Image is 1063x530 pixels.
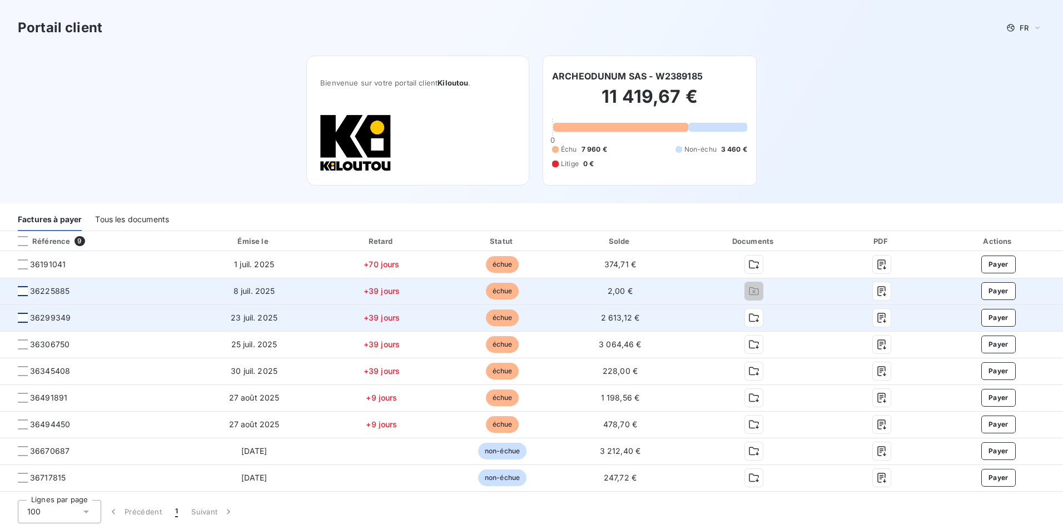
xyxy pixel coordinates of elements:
[981,442,1016,460] button: Payer
[552,69,703,83] h6: ARCHEODUNUM SAS - W2389185
[364,313,400,322] span: +39 jours
[30,366,70,377] span: 36345408
[486,416,519,433] span: échue
[1020,23,1029,32] span: FR
[364,259,399,269] span: +70 jours
[445,236,560,247] div: Statut
[231,339,277,349] span: 25 juil. 2025
[168,500,185,523] button: 1
[30,419,70,430] span: 36494450
[981,336,1016,353] button: Payer
[231,366,277,376] span: 30 juil. 2025
[604,259,636,269] span: 374,71 €
[364,366,400,376] span: +39 jours
[561,144,577,154] span: Échu
[486,336,519,353] span: échue
[231,313,277,322] span: 23 juil. 2025
[486,389,519,406] span: échue
[601,393,640,402] span: 1 198,56 €
[30,446,69,457] span: 36670687
[561,159,579,169] span: Litige
[603,366,638,376] span: 228,00 €
[604,473,637,482] span: 247,72 €
[603,419,637,429] span: 478,70 €
[229,393,280,402] span: 27 août 2025
[981,362,1016,380] button: Payer
[18,208,82,231] div: Factures à payer
[552,86,747,119] h2: 11 419,67 €
[936,236,1061,247] div: Actions
[190,236,319,247] div: Émise le
[608,286,633,296] span: 2,00 €
[185,500,241,523] button: Suivant
[101,500,168,523] button: Précédent
[981,389,1016,407] button: Payer
[30,259,66,270] span: 36191041
[832,236,932,247] div: PDF
[320,78,515,87] span: Bienvenue sur votre portail client .
[175,506,178,517] span: 1
[582,144,607,154] span: 7 960 €
[486,309,519,326] span: échue
[684,144,717,154] span: Non-échu
[599,339,642,349] span: 3 064,46 €
[981,416,1016,433] button: Payer
[30,312,71,323] span: 36299349
[364,286,400,296] span: +39 jours
[564,236,676,247] div: Solde
[486,283,519,299] span: échue
[550,136,555,144] span: 0
[323,236,441,247] div: Retard
[680,236,827,247] div: Documents
[74,236,85,246] span: 9
[234,286,275,296] span: 8 juil. 2025
[95,208,169,231] div: Tous les documents
[320,114,391,172] img: Company logo
[478,469,526,486] span: non-échue
[30,286,69,297] span: 36225885
[234,259,274,269] span: 1 juil. 2025
[30,472,66,483] span: 36717815
[438,78,468,87] span: Kiloutou
[30,339,69,350] span: 36306750
[486,256,519,273] span: échue
[18,18,102,38] h3: Portail client
[229,419,280,429] span: 27 août 2025
[241,473,267,482] span: [DATE]
[27,506,41,517] span: 100
[981,469,1016,487] button: Payer
[583,159,594,169] span: 0 €
[364,339,400,349] span: +39 jours
[9,236,70,246] div: Référence
[981,256,1016,273] button: Payer
[981,282,1016,300] button: Payer
[366,393,397,402] span: +9 jours
[366,419,397,429] span: +9 jours
[601,313,640,322] span: 2 613,12 €
[486,363,519,379] span: échue
[30,392,67,403] span: 36491891
[478,443,526,459] span: non-échue
[981,309,1016,327] button: Payer
[241,446,267,456] span: [DATE]
[600,446,641,456] span: 3 212,40 €
[721,144,747,154] span: 3 460 €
